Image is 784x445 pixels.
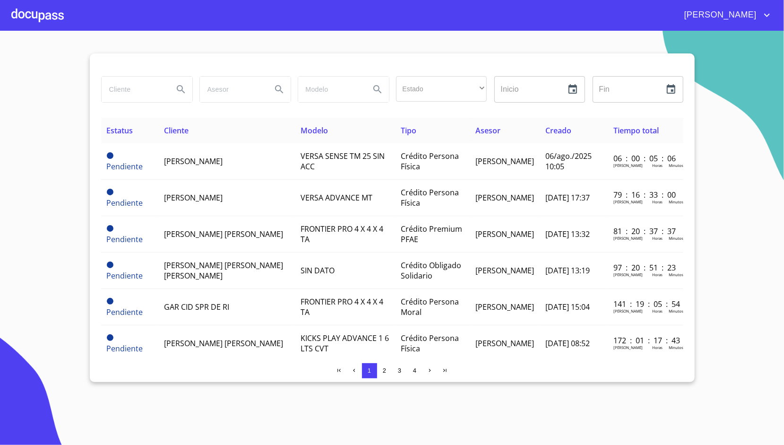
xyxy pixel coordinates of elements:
span: Crédito Persona Moral [401,297,459,317]
span: Pendiente [107,152,113,159]
p: [PERSON_NAME] [613,199,643,204]
p: 06 : 00 : 05 : 06 [613,153,677,164]
div: ​ [396,76,487,102]
span: Creado [545,125,571,136]
span: Tipo [401,125,416,136]
button: Search [170,78,192,101]
button: Search [268,78,291,101]
span: Pendiente [107,198,143,208]
span: [PERSON_NAME] [475,192,534,203]
span: [PERSON_NAME] [PERSON_NAME] [PERSON_NAME] [164,260,283,281]
span: [DATE] 17:37 [545,192,590,203]
p: Horas [652,272,663,277]
span: [PERSON_NAME] [677,8,761,23]
p: 172 : 01 : 17 : 43 [613,335,677,346]
button: 4 [407,363,422,378]
span: [PERSON_NAME] [164,156,223,166]
span: Cliente [164,125,189,136]
span: Asesor [475,125,500,136]
p: [PERSON_NAME] [613,236,643,241]
span: 4 [413,367,416,374]
span: Crédito Premium PFAE [401,224,462,244]
span: Crédito Persona Física [401,333,459,354]
span: VERSA SENSE TM 25 SIN ACC [301,151,385,172]
input: search [200,77,264,102]
p: [PERSON_NAME] [613,308,643,314]
button: 2 [377,363,392,378]
button: 1 [362,363,377,378]
span: 06/ago./2025 10:05 [545,151,592,172]
p: Minutos [669,199,683,204]
span: [PERSON_NAME] [PERSON_NAME] [164,229,283,239]
span: Tiempo total [613,125,659,136]
p: Horas [652,236,663,241]
span: 3 [398,367,401,374]
span: FRONTIER PRO 4 X 4 X 4 TA [301,297,383,317]
span: Pendiente [107,161,143,172]
p: Horas [652,308,663,314]
span: Pendiente [107,270,143,281]
p: Horas [652,199,663,204]
span: Crédito Persona Física [401,187,459,208]
span: [PERSON_NAME] [475,229,534,239]
span: [PERSON_NAME] [PERSON_NAME] [164,338,283,349]
p: 79 : 16 : 33 : 00 [613,190,677,200]
span: VERSA ADVANCE MT [301,192,372,203]
span: Pendiente [107,298,113,305]
input: search [298,77,362,102]
span: Pendiente [107,225,113,232]
button: account of current user [677,8,773,23]
input: search [102,77,166,102]
p: [PERSON_NAME] [613,163,643,168]
span: [DATE] 15:04 [545,302,590,312]
span: Modelo [301,125,328,136]
span: FRONTIER PRO 4 X 4 X 4 TA [301,224,383,244]
p: 81 : 20 : 37 : 37 [613,226,677,236]
p: Minutos [669,236,683,241]
p: Horas [652,163,663,168]
span: [PERSON_NAME] [475,265,534,276]
p: Minutos [669,345,683,350]
span: [PERSON_NAME] [475,156,534,166]
span: [DATE] 13:32 [545,229,590,239]
span: Pendiente [107,343,143,354]
span: GAR CID SPR DE RI [164,302,229,312]
span: [PERSON_NAME] [164,192,223,203]
span: SIN DATO [301,265,335,276]
span: Pendiente [107,262,113,268]
span: Pendiente [107,307,143,317]
p: [PERSON_NAME] [613,272,643,277]
p: Minutos [669,163,683,168]
p: [PERSON_NAME] [613,345,643,350]
span: Pendiente [107,234,143,244]
span: Estatus [107,125,133,136]
span: Crédito Persona Física [401,151,459,172]
span: [DATE] 13:19 [545,265,590,276]
span: 2 [383,367,386,374]
span: Pendiente [107,334,113,341]
button: 3 [392,363,407,378]
span: [PERSON_NAME] [475,338,534,349]
span: [DATE] 08:52 [545,338,590,349]
p: Minutos [669,272,683,277]
button: Search [366,78,389,101]
span: 1 [368,367,371,374]
span: [PERSON_NAME] [475,302,534,312]
span: KICKS PLAY ADVANCE 1 6 LTS CVT [301,333,389,354]
span: Pendiente [107,189,113,195]
p: 97 : 20 : 51 : 23 [613,262,677,273]
span: Crédito Obligado Solidario [401,260,461,281]
p: Minutos [669,308,683,314]
p: Horas [652,345,663,350]
p: 141 : 19 : 05 : 54 [613,299,677,309]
